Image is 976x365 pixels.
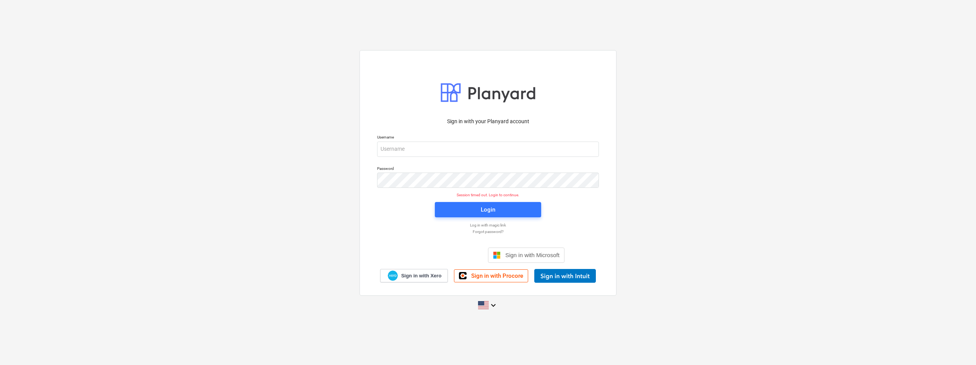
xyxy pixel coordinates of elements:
[489,301,498,310] i: keyboard_arrow_down
[377,142,599,157] input: Username
[373,223,603,228] a: Log in with magic link
[493,251,501,259] img: Microsoft logo
[938,328,976,365] iframe: Chat Widget
[505,252,560,258] span: Sign in with Microsoft
[454,269,528,282] a: Sign in with Procore
[388,270,398,281] img: Xero logo
[373,192,603,197] p: Session timed out. Login to continue.
[435,202,541,217] button: Login
[408,247,486,264] iframe: Sign in with Google Button
[373,229,603,234] a: Forgot password?
[401,272,441,279] span: Sign in with Xero
[380,269,448,282] a: Sign in with Xero
[377,135,599,141] p: Username
[377,117,599,125] p: Sign in with your Planyard account
[377,166,599,173] p: Password
[481,205,495,215] div: Login
[471,272,523,279] span: Sign in with Procore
